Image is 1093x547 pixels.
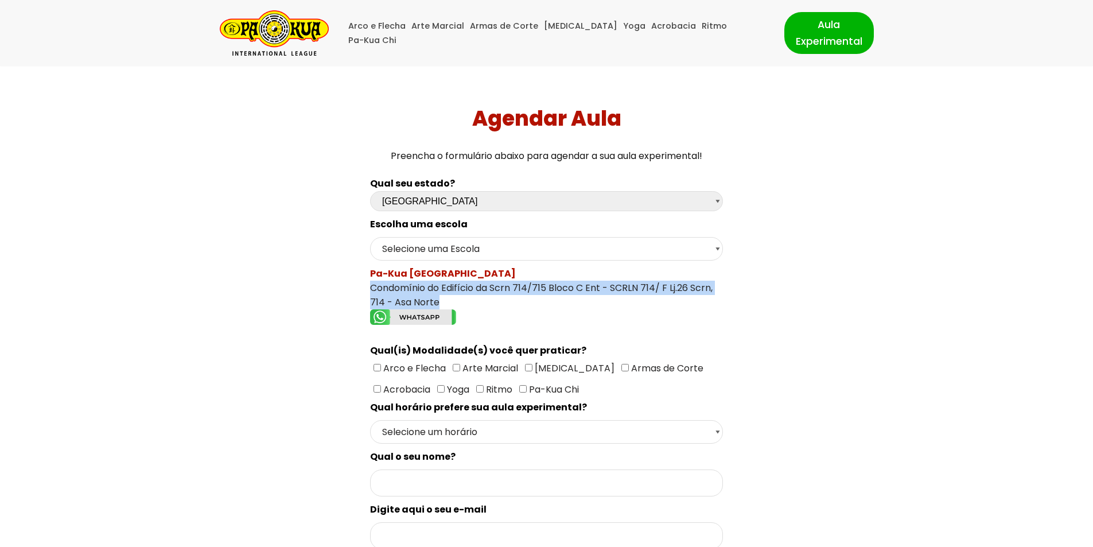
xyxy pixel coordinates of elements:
a: Yoga [623,19,645,33]
a: Pa-Kua Brasil Uma Escola de conhecimentos orientais para toda a família. Foco, habilidade concent... [220,10,329,56]
b: Qual seu estado? [370,177,455,190]
span: Arte Marcial [460,362,518,375]
a: Ritmo [702,19,727,33]
span: Pa-Kua Chi [527,383,579,396]
a: Arte Marcial [411,19,464,33]
span: [MEDICAL_DATA] [532,362,614,375]
input: [MEDICAL_DATA] [525,364,532,371]
a: Armas de Corte [470,19,538,33]
spam: Qual horário prefere sua aula experimental? [370,401,587,414]
a: [MEDICAL_DATA] [544,19,617,33]
input: Acrobacia [374,385,381,393]
span: Yoga [445,383,469,396]
span: Arco e Flecha [381,362,446,375]
input: Yoga [437,385,445,393]
a: Arco e Flecha [348,19,406,33]
spam: Digite aqui o seu e-mail [370,503,487,516]
div: Condomínio do Edifício da Scrn 714/715 Bloco C Ent - SCRLN 714/ F Lj.26 Scrn, 714 - Asa Norte [370,266,723,329]
spam: Escolha uma escola [370,218,468,231]
spam: Pa-Kua [GEOGRAPHIC_DATA] [370,267,516,280]
img: whatsapp [370,309,456,325]
input: Ritmo [476,385,484,393]
div: Menu primário [346,19,767,48]
input: Pa-Kua Chi [519,385,527,393]
a: Aula Experimental [784,12,874,53]
input: Arte Marcial [453,364,460,371]
span: Ritmo [484,383,512,396]
a: Pa-Kua Chi [348,33,396,48]
input: Armas de Corte [621,364,629,371]
spam: Qual(is) Modalidade(s) você quer praticar? [370,344,586,357]
h1: Agendar Aula [5,106,1089,131]
p: Preencha o formulário abaixo para agendar a sua aula experimental! [5,148,1089,164]
span: Acrobacia [381,383,430,396]
span: Armas de Corte [629,362,703,375]
a: Acrobacia [651,19,696,33]
input: Arco e Flecha [374,364,381,371]
spam: Qual o seu nome? [370,450,456,463]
